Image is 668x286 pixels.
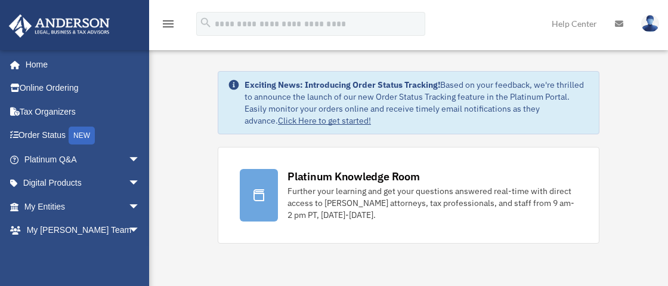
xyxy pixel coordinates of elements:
a: Online Ordering [8,76,158,100]
div: Platinum Knowledge Room [287,169,420,184]
span: arrow_drop_down [128,171,152,196]
a: Digital Productsarrow_drop_down [8,171,158,195]
a: Platinum Q&Aarrow_drop_down [8,147,158,171]
a: Tax Organizers [8,100,158,124]
span: arrow_drop_down [128,147,152,172]
strong: Exciting News: Introducing Order Status Tracking! [245,79,440,90]
a: Platinum Knowledge Room Further your learning and get your questions answered real-time with dire... [218,147,599,244]
span: arrow_drop_down [128,242,152,266]
div: Further your learning and get your questions answered real-time with direct access to [PERSON_NAM... [287,185,577,221]
a: My Documentsarrow_drop_down [8,242,158,266]
img: User Pic [641,15,659,32]
div: NEW [69,127,95,144]
a: My [PERSON_NAME] Teamarrow_drop_down [8,219,158,242]
i: search [199,16,212,29]
i: menu [161,17,175,31]
a: menu [161,21,175,31]
div: Based on your feedback, we're thrilled to announce the launch of our new Order Status Tracking fe... [245,79,589,127]
a: Home [8,53,152,76]
span: arrow_drop_down [128,219,152,243]
span: arrow_drop_down [128,195,152,219]
a: Click Here to get started! [278,115,371,126]
a: My Entitiesarrow_drop_down [8,195,158,219]
a: Order StatusNEW [8,124,158,148]
img: Anderson Advisors Platinum Portal [5,14,113,38]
